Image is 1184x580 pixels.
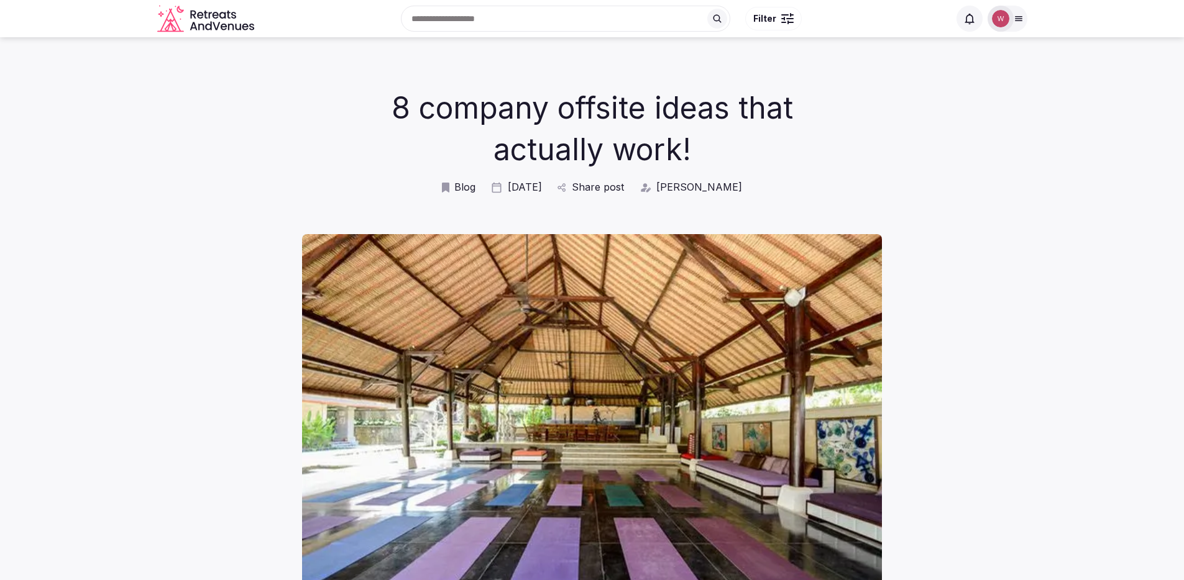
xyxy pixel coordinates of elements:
[157,5,257,33] a: Visit the homepage
[442,180,475,194] a: Blog
[992,10,1009,27] img: William Chin
[745,7,802,30] button: Filter
[157,5,257,33] svg: Retreats and Venues company logo
[338,87,846,170] h1: 8 company offsite ideas that actually work!
[454,180,475,194] span: Blog
[639,180,742,194] a: [PERSON_NAME]
[753,12,776,25] span: Filter
[572,180,624,194] span: Share post
[656,180,742,194] span: [PERSON_NAME]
